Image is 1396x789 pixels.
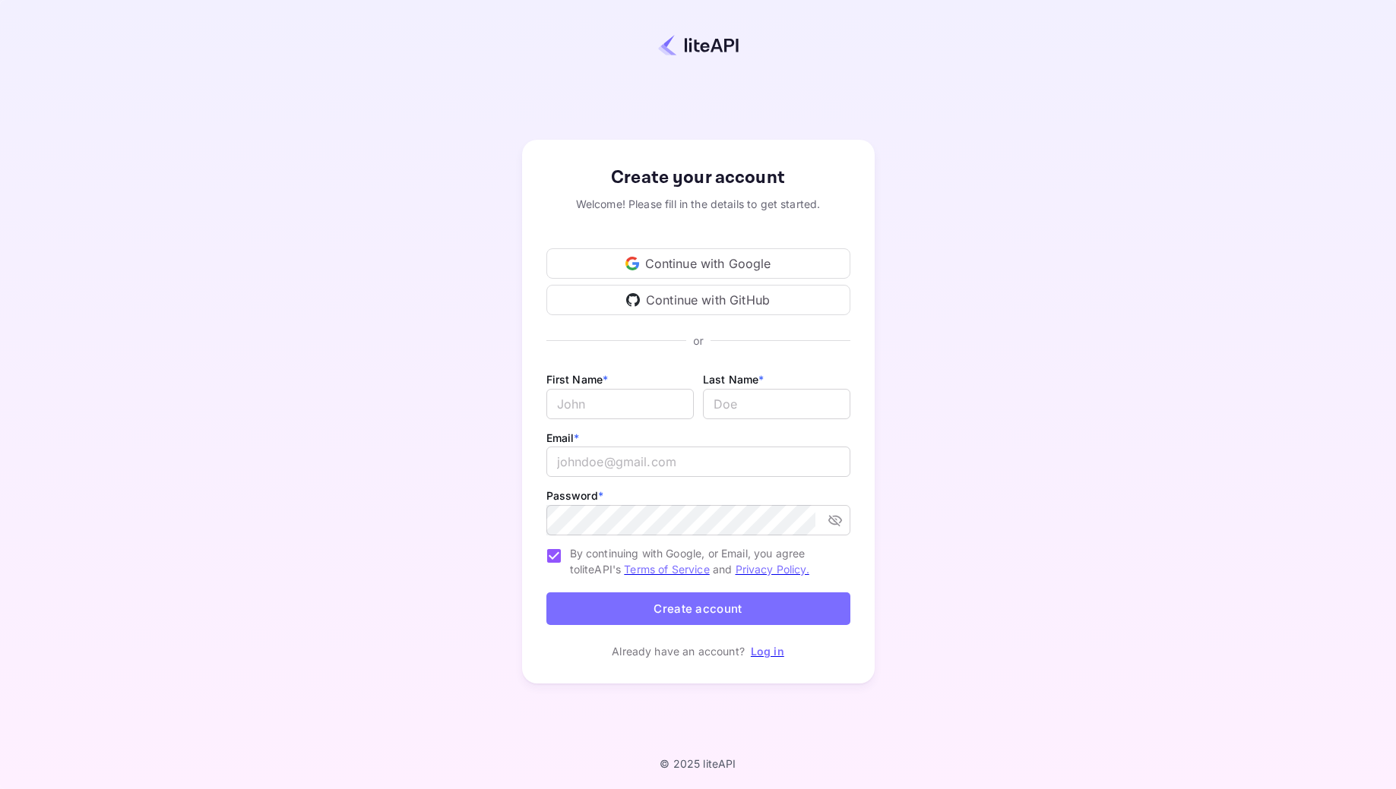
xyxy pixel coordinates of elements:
[546,196,850,212] div: Welcome! Please fill in the details to get started.
[751,645,784,658] a: Log in
[821,507,849,534] button: toggle password visibility
[546,164,850,191] div: Create your account
[546,447,850,477] input: johndoe@gmail.com
[612,643,745,659] p: Already have an account?
[703,389,850,419] input: Doe
[658,34,739,56] img: liteapi
[660,757,736,770] p: © 2025 liteAPI
[546,389,694,419] input: John
[736,563,809,576] a: Privacy Policy.
[546,285,850,315] div: Continue with GitHub
[570,545,838,577] span: By continuing with Google, or Email, you agree to liteAPI's and
[546,489,603,502] label: Password
[546,248,850,279] div: Continue with Google
[546,373,609,386] label: First Name
[546,431,580,444] label: Email
[624,563,709,576] a: Terms of Service
[546,592,850,625] button: Create account
[703,373,764,386] label: Last Name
